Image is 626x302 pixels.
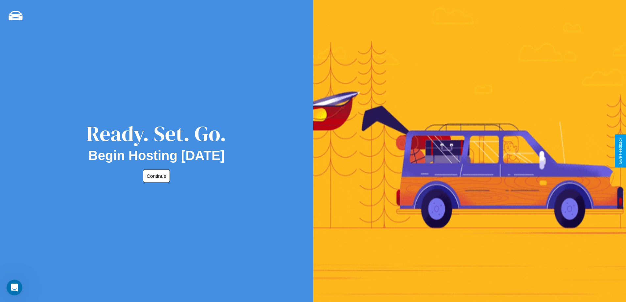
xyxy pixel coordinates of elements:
iframe: Intercom live chat [7,280,22,295]
button: Continue [143,170,170,182]
h2: Begin Hosting [DATE] [88,148,225,163]
div: Give Feedback [618,138,623,164]
div: Ready. Set. Go. [86,119,226,148]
